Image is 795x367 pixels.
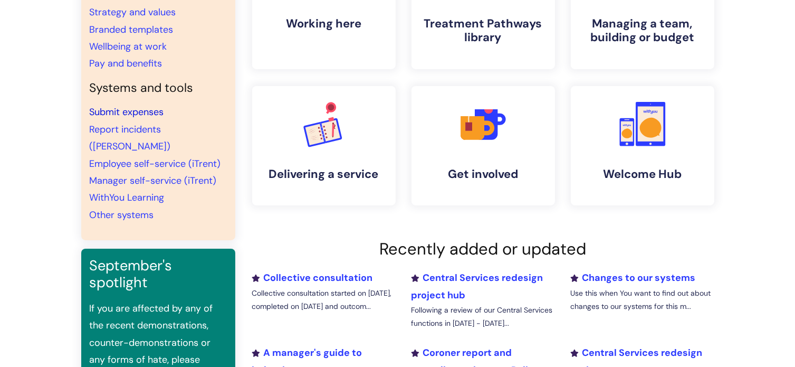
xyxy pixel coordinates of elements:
a: Branded templates [90,23,174,36]
h4: Systems and tools [90,81,227,96]
h4: Delivering a service [261,167,387,181]
a: Manager self-service (iTrent) [90,174,217,187]
h3: September's spotlight [90,257,227,291]
a: Pay and benefits [90,57,162,70]
a: Welcome Hub [571,86,714,205]
h4: Welcome Hub [579,167,706,181]
a: Wellbeing at work [90,40,167,53]
a: Strategy and values [90,6,176,18]
h4: Managing a team, building or budget [579,17,706,45]
a: Other systems [90,209,154,221]
h4: Get involved [420,167,547,181]
p: Collective consultation started on [DATE], completed on [DATE] and outcom... [252,287,396,313]
a: Central Services redesign project hub [411,271,543,301]
a: Collective consultation [252,271,373,284]
a: Get involved [411,86,555,205]
h4: Treatment Pathways library [420,17,547,45]
h2: Recently added or updated [252,239,714,259]
a: Employee self-service (iTrent) [90,157,221,170]
p: Use this when You want to find out about changes to our systems for this m... [570,287,714,313]
h4: Working here [261,17,387,31]
a: Delivering a service [252,86,396,205]
a: WithYou Learning [90,191,165,204]
a: Submit expenses [90,106,164,118]
a: Changes to our systems [570,271,695,284]
a: Report incidents ([PERSON_NAME]) [90,123,171,153]
p: Following a review of our Central Services functions in [DATE] - [DATE]... [411,304,554,330]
